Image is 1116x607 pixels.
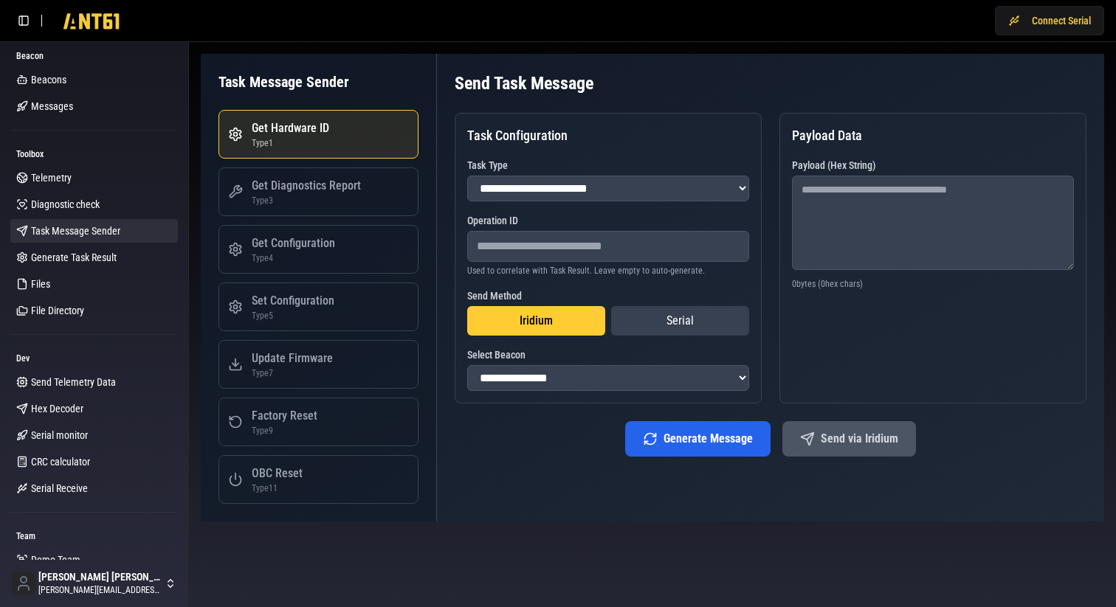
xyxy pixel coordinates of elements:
button: Factory ResetType9 [218,398,418,446]
span: Files [31,277,50,291]
a: Diagnostic check [10,192,178,216]
div: Get Diagnostics Report [252,177,361,195]
a: Serial Receive [10,476,178,500]
button: OBC ResetType11 [218,455,418,504]
button: Get Diagnostics ReportType3 [218,167,418,216]
span: Hex Decoder [31,401,83,416]
button: Iridium [467,306,605,336]
div: Used to correlate with Task Result. Leave empty to auto-generate. [467,265,749,277]
label: Payload (Hex String) [792,158,1074,173]
h3: Payload Data [792,125,1074,146]
span: Beacons [31,72,66,87]
div: Team [10,524,178,548]
div: Get Hardware ID [252,119,329,137]
a: Messages [10,94,178,118]
span: Telemetry [31,170,72,185]
a: Generate Task Result [10,246,178,269]
label: Operation ID [467,213,749,228]
button: Get Hardware IDType1 [218,110,418,159]
button: Set ConfigurationType5 [218,282,418,331]
a: Demo Team [10,548,178,572]
div: Get Configuration [252,235,335,252]
a: Send Telemetry Data [10,370,178,394]
div: Type 4 [252,252,335,264]
a: Hex Decoder [10,397,178,420]
span: Serial monitor [31,428,88,443]
div: Update Firmware [252,350,333,367]
span: Send Telemetry Data [31,375,116,389]
h3: Task Configuration [467,125,749,146]
span: [PERSON_NAME][EMAIL_ADDRESS][DOMAIN_NAME] [38,584,162,596]
span: CRC calculator [31,454,90,469]
button: Serial [611,306,749,336]
div: OBC Reset [252,465,303,482]
div: Type 5 [252,310,334,322]
button: Connect Serial [995,6,1104,35]
div: Type 3 [252,195,361,207]
div: Type 9 [252,425,317,437]
span: Task Message Sender [31,223,120,238]
div: Dev [10,347,178,370]
a: Beacons [10,68,178,91]
label: Select Beacon [467,347,749,362]
a: Files [10,272,178,296]
label: Task Type [467,158,749,173]
div: Toolbox [10,142,178,166]
div: Type 11 [252,482,303,494]
h2: Task Message Sender [218,72,418,92]
button: Get ConfigurationType4 [218,225,418,274]
button: Update FirmwareType7 [218,340,418,389]
a: Telemetry [10,166,178,190]
span: Diagnostic check [31,197,100,212]
div: Type 1 [252,137,329,149]
div: Factory Reset [252,407,317,425]
h1: Send Task Message [455,72,1086,95]
div: Beacon [10,44,178,68]
label: Send Method [467,288,749,303]
div: Set Configuration [252,292,334,310]
span: Serial Receive [31,481,88,496]
span: Demo Team [31,552,80,567]
span: [PERSON_NAME] [PERSON_NAME] [38,571,162,584]
div: 0 bytes ( 0 hex chars) [792,278,1074,290]
a: File Directory [10,299,178,322]
button: Generate Message [625,421,771,457]
button: Send via Iridium [782,421,916,457]
button: [PERSON_NAME] [PERSON_NAME][PERSON_NAME][EMAIL_ADDRESS][DOMAIN_NAME] [6,566,182,601]
a: Task Message Sender [10,219,178,243]
span: Generate Task Result [31,250,117,265]
span: Messages [31,99,73,114]
div: Type 7 [252,367,333,379]
a: Serial monitor [10,423,178,447]
span: File Directory [31,303,84,318]
a: CRC calculator [10,450,178,474]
